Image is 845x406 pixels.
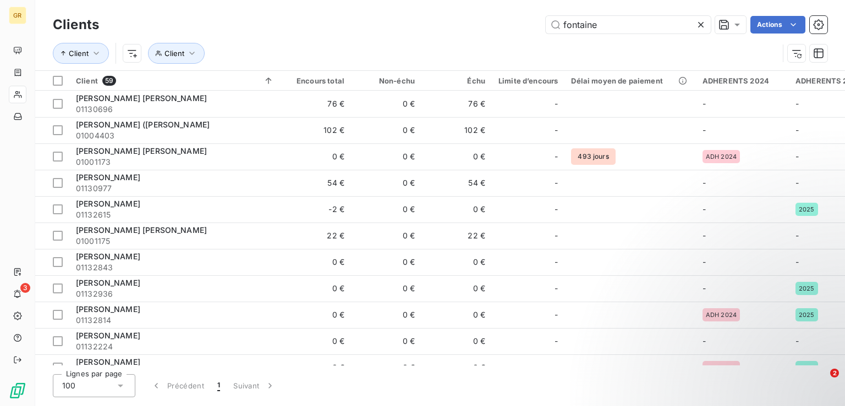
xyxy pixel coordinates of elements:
button: 1 [211,374,227,397]
button: Précédent [144,374,211,397]
td: 22 € [281,223,351,249]
span: 3 [20,283,30,293]
span: 01130977 [76,183,274,194]
td: 0 € [421,196,492,223]
td: -2 € [281,196,351,223]
span: [PERSON_NAME] [PERSON_NAME] [76,93,207,103]
span: 01004403 [76,130,274,141]
span: [PERSON_NAME] [PERSON_NAME] [76,225,207,235]
span: [PERSON_NAME] [76,304,140,314]
span: 2 [830,369,839,377]
span: 01132615 [76,209,274,220]
span: 01130696 [76,104,274,115]
td: 0 € [421,275,492,302]
img: Logo LeanPay [9,382,26,399]
td: 0 € [351,354,421,381]
span: - [555,283,558,294]
span: - [703,231,706,240]
td: 0 € [421,354,492,381]
span: Client [76,76,98,85]
td: 0 € [281,302,351,328]
div: Limite d’encours [498,76,558,85]
span: - [555,362,558,373]
div: Encours total [287,76,344,85]
td: 0 € [351,249,421,275]
td: 0 € [281,354,351,381]
span: - [555,204,558,215]
span: 2025 [799,285,815,292]
td: 0 € [351,302,421,328]
span: 01132814 [76,315,274,326]
span: 1 [217,380,220,391]
td: 0 € [421,143,492,170]
div: ADHERENTS 2024 [703,76,782,85]
span: 01001173 [76,157,274,168]
button: Actions [750,16,805,34]
td: 22 € [421,223,492,249]
span: - [795,178,799,187]
td: 102 € [421,117,492,143]
span: [PERSON_NAME] [PERSON_NAME] [76,146,207,155]
div: GR [9,7,26,24]
td: 0 € [421,328,492,354]
td: 0 € [421,302,492,328]
span: - [555,257,558,268]
span: - [555,230,558,241]
span: - [703,178,706,187]
span: ADH 2024 [706,153,737,160]
td: 0 € [281,328,351,354]
span: Client [164,49,184,58]
span: - [555,177,558,188]
span: 01132936 [76,288,274,299]
td: 102 € [281,117,351,143]
span: - [555,151,558,162]
span: - [555,309,558,320]
span: 100 [62,380,75,391]
div: Non-échu [358,76,415,85]
button: Suivant [227,374,282,397]
h3: Clients [53,15,99,35]
input: Rechercher [546,16,711,34]
span: - [555,125,558,136]
span: 01001175 [76,236,274,247]
span: 01132843 [76,262,274,273]
td: 54 € [281,170,351,196]
span: - [795,152,799,161]
td: 0 € [351,170,421,196]
span: [PERSON_NAME] [76,199,140,208]
span: - [703,257,706,266]
td: 0 € [351,275,421,302]
div: Échu [428,76,485,85]
span: [PERSON_NAME] [76,331,140,340]
iframe: Intercom live chat [808,369,834,395]
button: Client [53,43,109,64]
span: 59 [102,76,116,86]
iframe: Intercom notifications message [625,299,845,376]
span: Client [69,49,89,58]
span: - [555,98,558,109]
div: Délai moyen de paiement [571,76,689,85]
td: 0 € [351,117,421,143]
span: 493 jours [571,148,615,165]
span: - [555,336,558,347]
span: - [703,204,706,214]
span: [PERSON_NAME] ([PERSON_NAME] [76,120,210,129]
span: - [795,257,799,266]
span: - [703,125,706,135]
span: - [795,99,799,108]
td: 0 € [351,91,421,117]
span: [PERSON_NAME] [76,278,140,287]
span: - [703,99,706,108]
span: - [795,125,799,135]
td: 0 € [281,143,351,170]
span: 01132224 [76,341,274,352]
td: 76 € [421,91,492,117]
span: [PERSON_NAME] [76,357,140,366]
td: 0 € [421,249,492,275]
td: 0 € [281,275,351,302]
button: Client [148,43,205,64]
td: 0 € [351,196,421,223]
td: 76 € [281,91,351,117]
td: 0 € [351,143,421,170]
span: - [703,283,706,293]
